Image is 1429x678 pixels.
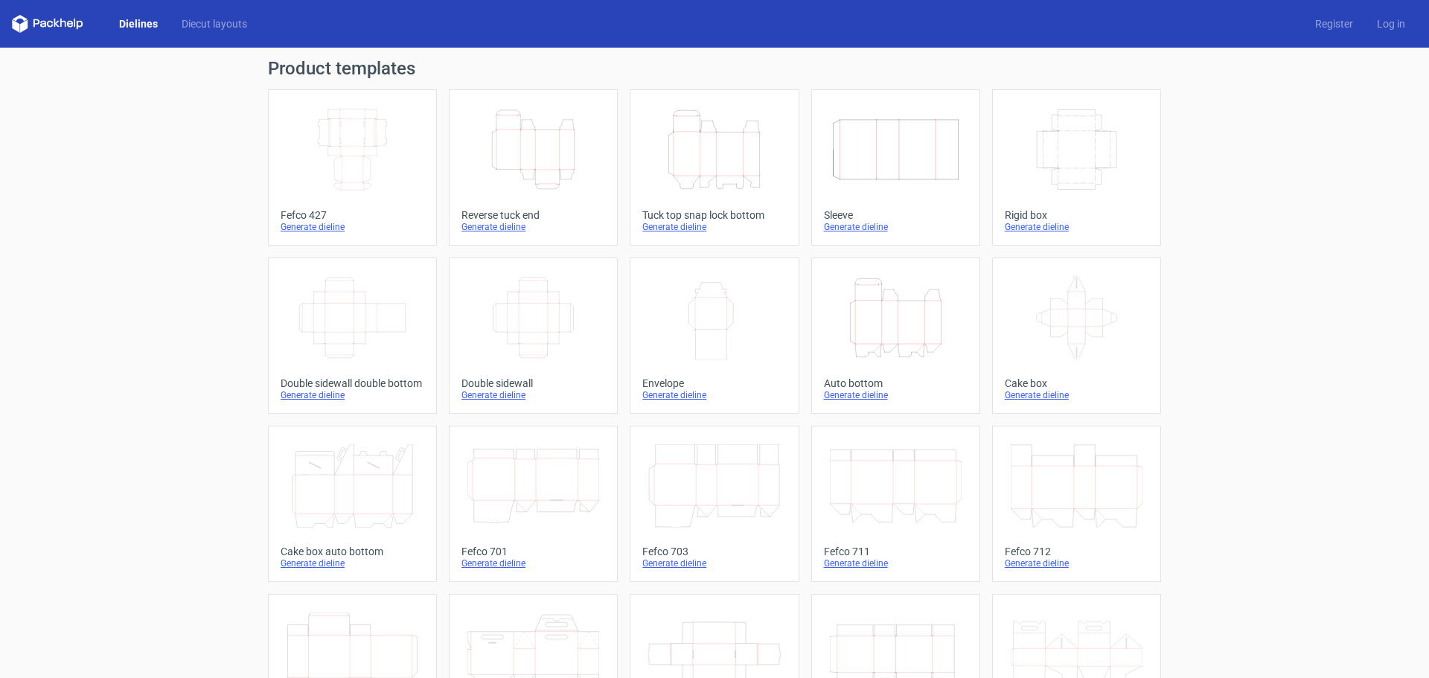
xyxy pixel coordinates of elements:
[449,89,618,246] a: Reverse tuck endGenerate dieline
[1365,16,1417,31] a: Log in
[281,389,424,401] div: Generate dieline
[281,209,424,221] div: Fefco 427
[630,89,799,246] a: Tuck top snap lock bottomGenerate dieline
[107,16,170,31] a: Dielines
[642,209,786,221] div: Tuck top snap lock bottom
[1005,377,1148,389] div: Cake box
[281,546,424,557] div: Cake box auto bottom
[992,426,1161,582] a: Fefco 712Generate dieline
[811,426,980,582] a: Fefco 711Generate dieline
[461,546,605,557] div: Fefco 701
[461,389,605,401] div: Generate dieline
[630,426,799,582] a: Fefco 703Generate dieline
[1005,209,1148,221] div: Rigid box
[461,221,605,233] div: Generate dieline
[811,89,980,246] a: SleeveGenerate dieline
[1303,16,1365,31] a: Register
[461,377,605,389] div: Double sidewall
[992,89,1161,246] a: Rigid boxGenerate dieline
[811,258,980,414] a: Auto bottomGenerate dieline
[630,258,799,414] a: EnvelopeGenerate dieline
[642,546,786,557] div: Fefco 703
[824,557,968,569] div: Generate dieline
[824,389,968,401] div: Generate dieline
[642,221,786,233] div: Generate dieline
[642,377,786,389] div: Envelope
[824,221,968,233] div: Generate dieline
[992,258,1161,414] a: Cake boxGenerate dieline
[1005,389,1148,401] div: Generate dieline
[1005,221,1148,233] div: Generate dieline
[642,557,786,569] div: Generate dieline
[281,377,424,389] div: Double sidewall double bottom
[461,557,605,569] div: Generate dieline
[824,546,968,557] div: Fefco 711
[1005,546,1148,557] div: Fefco 712
[824,377,968,389] div: Auto bottom
[1005,557,1148,569] div: Generate dieline
[268,60,1161,77] h1: Product templates
[449,426,618,582] a: Fefco 701Generate dieline
[268,426,437,582] a: Cake box auto bottomGenerate dieline
[281,557,424,569] div: Generate dieline
[170,16,259,31] a: Diecut layouts
[281,221,424,233] div: Generate dieline
[449,258,618,414] a: Double sidewallGenerate dieline
[642,389,786,401] div: Generate dieline
[268,258,437,414] a: Double sidewall double bottomGenerate dieline
[824,209,968,221] div: Sleeve
[461,209,605,221] div: Reverse tuck end
[268,89,437,246] a: Fefco 427Generate dieline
